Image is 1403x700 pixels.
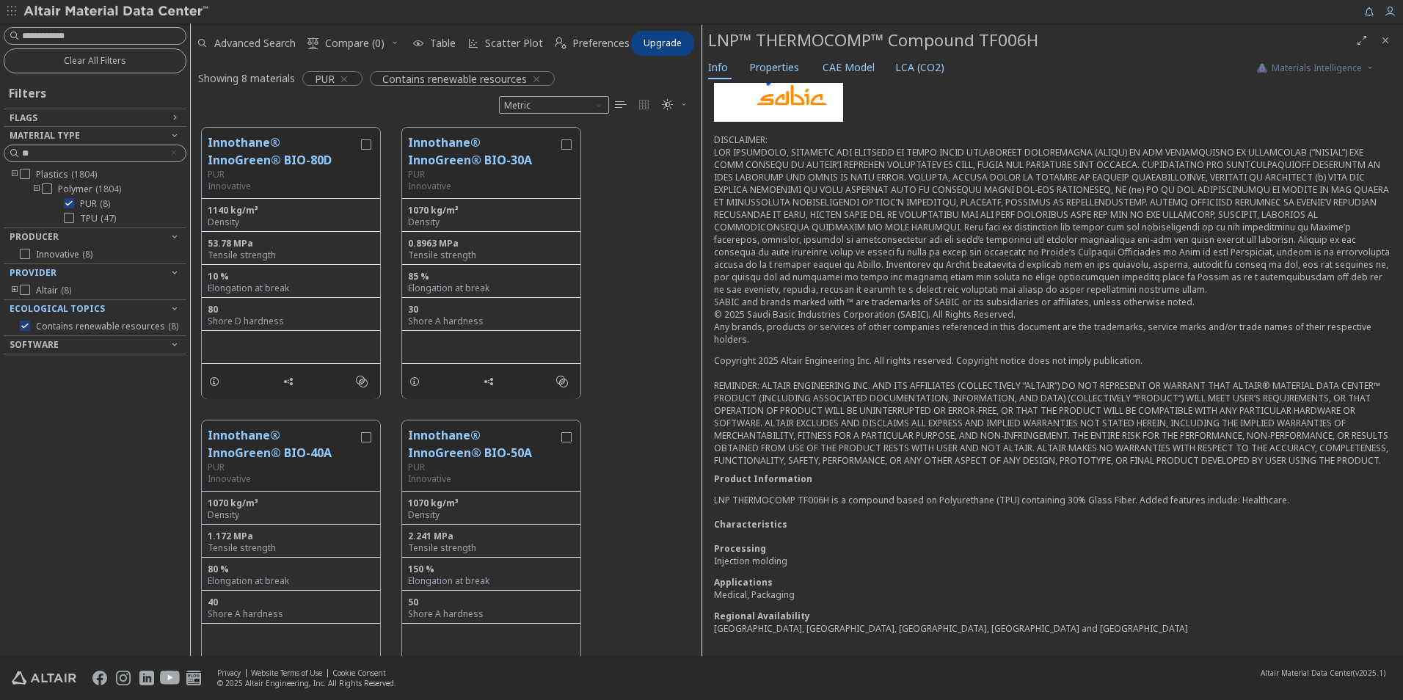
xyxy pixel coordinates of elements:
div: Shore A hardness [408,608,575,620]
button: Share [276,367,307,396]
button: Details [402,367,433,396]
i:  [615,99,627,111]
p: Innovative [208,473,358,485]
span: Advanced Search [214,38,296,48]
div: Medical, Packaging [714,588,1391,601]
div: 0.8963 MPa [408,238,575,249]
span: Compare (0) [325,38,385,48]
img: Altair Engineering [12,671,76,685]
span: Ecological Topics [10,302,105,315]
div: Shore A hardness [208,608,374,620]
p: Innovative [208,181,358,192]
button: Innothane® InnoGreen® BIO-50A [408,426,558,462]
button: Theme [656,93,694,117]
button: Similar search [349,367,380,396]
span: ( 8 ) [168,320,178,332]
span: Metric [499,96,609,114]
span: ( 8 ) [100,197,110,210]
button: Material Type [4,127,186,145]
span: Altair Material Data Center [1261,668,1353,678]
div: 1.172 MPa [208,531,374,542]
div: Tensile strength [208,542,374,554]
div: Tensile strength [408,249,575,261]
i:  [556,376,568,387]
button: Table View [609,93,633,117]
div: 85 % [408,271,575,282]
button: Clear text [162,145,186,161]
p: LNP THERMOCOMP TF006H is a compound based on Polyurethane (TPU) containing 30% Glass Fiber. Added... [714,494,1391,506]
i:  [307,37,319,49]
div: Copyright 2025 Altair Engineering Inc. All rights reserved. Copyright notice does not imply publi... [714,354,1391,467]
span: Provider [10,266,57,279]
div: 10 % [208,271,374,282]
img: AI Copilot [1256,62,1268,74]
div: Density [208,509,374,521]
button: AI CopilotMaterials Intelligence [1242,56,1388,81]
i: toogle group [10,285,20,296]
i: toogle group [10,169,20,181]
div: Shore D hardness [208,316,374,327]
div: Tensile strength [208,249,374,261]
div: [GEOGRAPHIC_DATA], [GEOGRAPHIC_DATA], [GEOGRAPHIC_DATA], [GEOGRAPHIC_DATA] and [GEOGRAPHIC_DATA] [714,622,1391,635]
span: Preferences [572,38,630,48]
div: 2.241 MPa [408,531,575,542]
span: TPU [80,213,116,225]
div: 30 [408,304,575,316]
span: ( 1804 ) [71,168,97,181]
span: Polymer [58,183,121,195]
button: Full Screen [1350,29,1374,52]
div: Characteristics [714,518,1391,531]
i:  [662,99,674,111]
div: 150 % [408,564,575,575]
span: Contains renewable resources [36,321,178,332]
div: Processing [714,542,1391,555]
div: 1070 kg/m³ [208,497,374,509]
i:  [356,376,368,387]
div: 80 [208,304,374,316]
p: DISCLAIMER: LOR IPSUMDOLO, SITAMETC ADI ELITSEDD EI TEMPO INCID UTLABOREET DOLOREMAGNA (ALIQU) EN... [714,134,1391,346]
span: LCA (CO2) [895,56,944,79]
div: 53.78 MPa [208,238,374,249]
span: PUR [315,72,335,85]
div: PUR [208,462,358,473]
button: Producer [4,228,186,246]
div: Tensile strength [408,542,575,554]
span: Plastics [36,169,97,181]
button: Upgrade [631,31,694,56]
div: Elongation at break [208,282,374,294]
span: Flags [10,112,37,124]
div: 1070 kg/m³ [408,497,575,509]
span: Software [10,338,59,351]
span: Altair [36,285,71,296]
span: Scatter Plot [485,38,543,48]
button: Innothane® InnoGreen® BIO-30A [408,134,558,169]
img: Altair Material Data Center [23,4,211,19]
div: Product Information [714,473,1391,485]
button: Ecological Topics [4,300,186,318]
div: Showing 8 materials [198,71,295,85]
div: Shore A hardness [408,316,575,327]
a: Privacy [217,668,241,678]
span: Materials Intelligence [1272,62,1362,74]
span: Info [708,56,728,79]
div: PUR [208,169,358,181]
div: Density [408,509,575,521]
div: Elongation at break [208,575,374,587]
div: Unit System [499,96,609,114]
div: Elongation at break [408,575,575,587]
span: Producer [10,230,59,243]
div: 80 % [208,564,374,575]
div: 1070 kg/m³ [408,205,575,216]
span: ( 8 ) [61,284,71,296]
i:  [638,99,650,111]
button: Close [1374,29,1397,52]
div: LNP™ THERMOCOMP™ Compound TF006H [708,29,1350,52]
span: ( 1804 ) [95,183,121,195]
i: toogle group [32,183,42,195]
button: Clear All Filters [4,48,186,73]
button: Innothane® InnoGreen® BIO-40A [208,426,358,462]
span: PUR [80,198,110,210]
div: grid [191,117,701,656]
div: Density [408,216,575,228]
p: Innovative [408,181,558,192]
